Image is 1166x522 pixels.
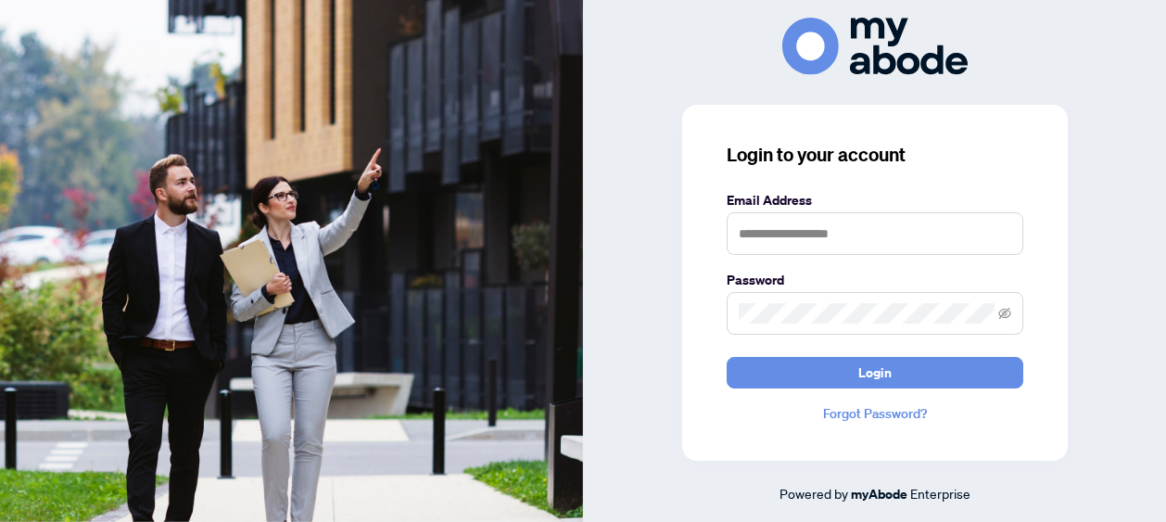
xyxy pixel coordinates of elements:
[998,307,1011,320] span: eye-invisible
[727,403,1023,424] a: Forgot Password?
[858,358,892,388] span: Login
[727,357,1023,388] button: Login
[851,484,907,504] a: myAbode
[727,270,1023,290] label: Password
[727,190,1023,210] label: Email Address
[727,142,1023,168] h3: Login to your account
[782,18,968,74] img: ma-logo
[910,485,970,502] span: Enterprise
[779,485,848,502] span: Powered by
